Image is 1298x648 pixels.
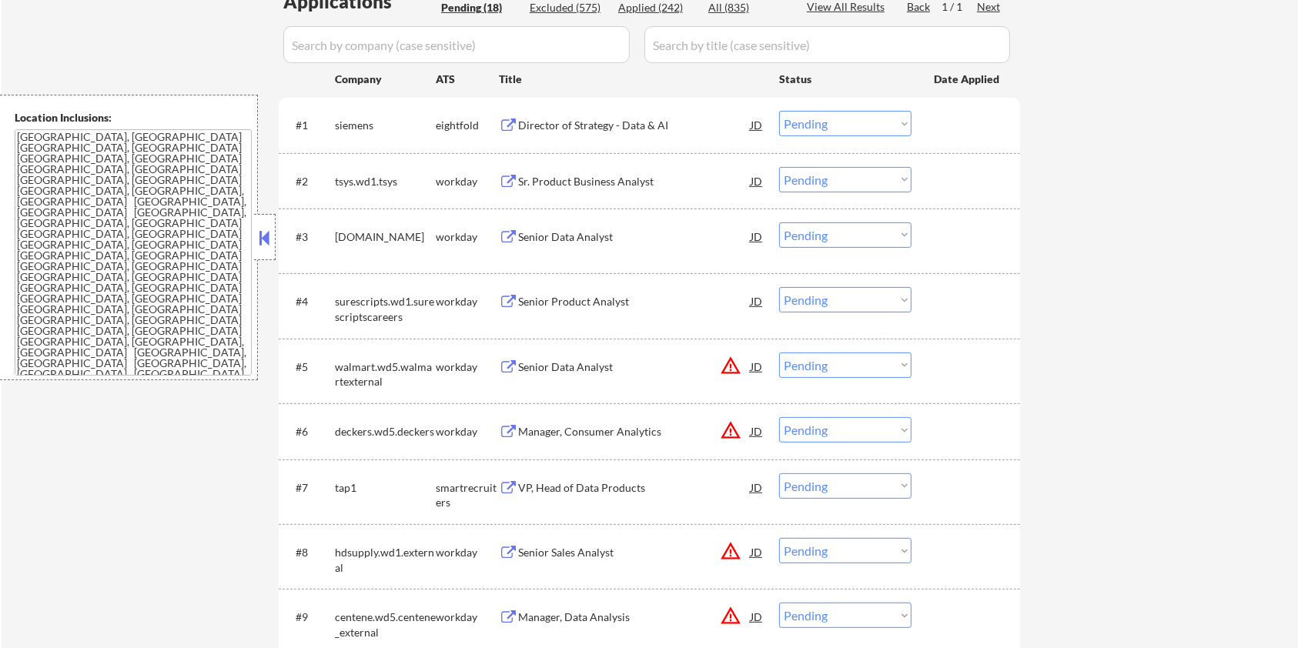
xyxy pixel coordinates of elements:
div: JD [749,167,764,195]
div: #3 [296,229,323,245]
div: workday [436,610,499,625]
div: eightfold [436,118,499,133]
div: ATS [436,72,499,87]
div: JD [749,222,764,250]
div: workday [436,545,499,560]
div: JD [749,473,764,501]
div: JD [749,111,764,139]
div: Senior Sales Analyst [518,545,751,560]
div: #2 [296,174,323,189]
input: Search by company (case sensitive) [283,26,630,63]
div: JD [749,352,764,380]
div: Company [335,72,436,87]
div: Senior Data Analyst [518,359,751,375]
div: workday [436,294,499,309]
div: Sr. Product Business Analyst [518,174,751,189]
div: #9 [296,610,323,625]
div: siemens [335,118,436,133]
div: Director of Strategy - Data & AI [518,118,751,133]
div: workday [436,424,499,439]
div: tap1 [335,480,436,496]
div: Status [779,65,912,92]
div: #4 [296,294,323,309]
button: warning_amber [720,355,741,376]
div: tsys.wd1.tsys [335,174,436,189]
div: surescripts.wd1.surescriptscareers [335,294,436,324]
div: #6 [296,424,323,439]
div: JD [749,603,764,630]
div: workday [436,229,499,245]
div: Date Applied [934,72,1002,87]
input: Search by title (case sensitive) [644,26,1010,63]
div: [DOMAIN_NAME] [335,229,436,245]
div: #8 [296,545,323,560]
div: JD [749,538,764,566]
div: #5 [296,359,323,375]
div: workday [436,174,499,189]
div: JD [749,417,764,445]
div: Senior Product Analyst [518,294,751,309]
div: Location Inclusions: [15,110,252,125]
button: warning_amber [720,605,741,626]
div: Senior Data Analyst [518,229,751,245]
button: warning_amber [720,540,741,562]
div: VP, Head of Data Products [518,480,751,496]
div: deckers.wd5.deckers [335,424,436,439]
div: Title [499,72,764,87]
div: walmart.wd5.walmartexternal [335,359,436,389]
div: #1 [296,118,323,133]
div: hdsupply.wd1.external [335,545,436,575]
div: smartrecruiters [436,480,499,510]
div: Manager, Data Analysis [518,610,751,625]
div: workday [436,359,499,375]
button: warning_amber [720,419,741,441]
div: centene.wd5.centene_external [335,610,436,640]
div: Manager, Consumer Analytics [518,424,751,439]
div: #7 [296,480,323,496]
div: JD [749,287,764,315]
